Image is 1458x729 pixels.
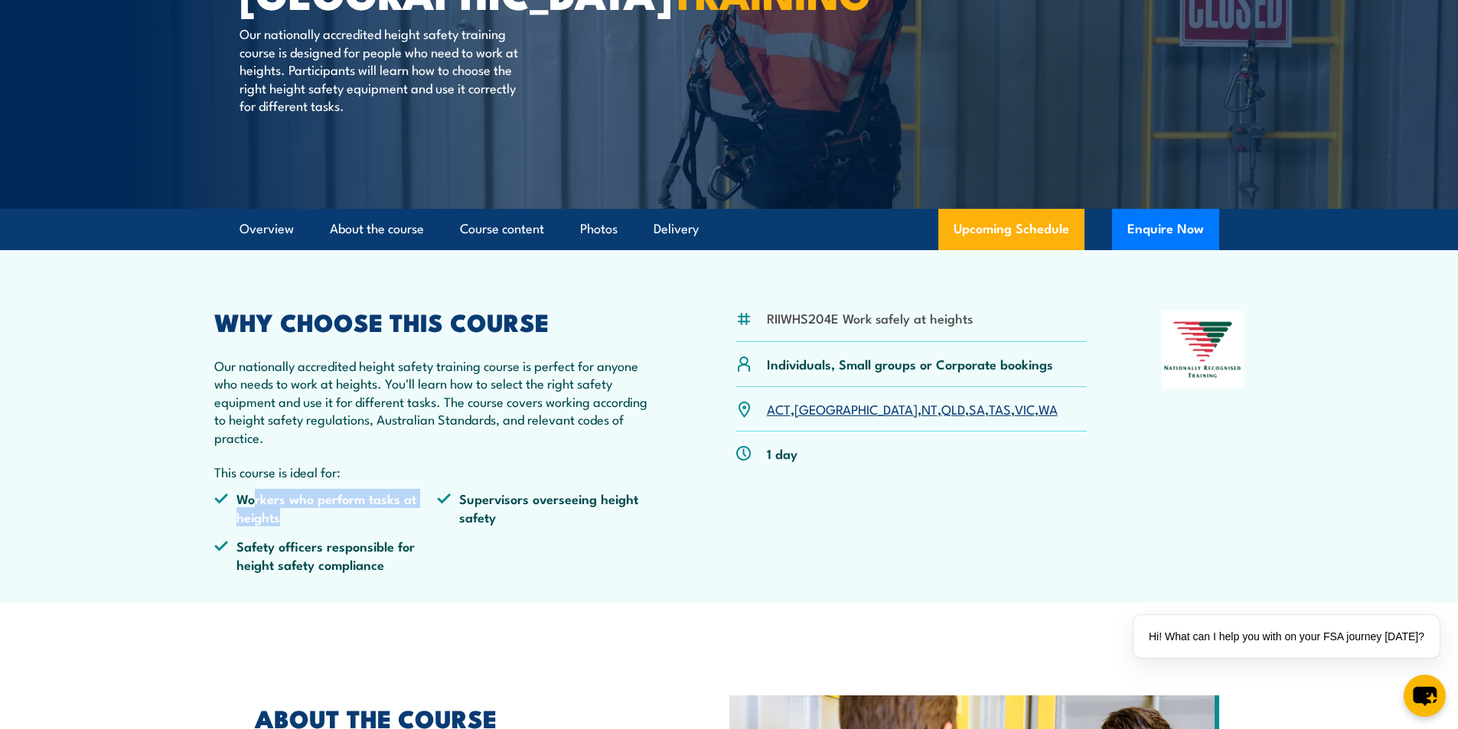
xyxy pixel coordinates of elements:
[240,209,294,249] a: Overview
[580,209,618,249] a: Photos
[1039,399,1058,418] a: WA
[460,209,544,249] a: Course content
[767,309,973,327] li: RIIWHS204E Work safely at heights
[767,355,1053,373] p: Individuals, Small groups or Corporate bookings
[214,537,438,573] li: Safety officers responsible for height safety compliance
[1404,675,1446,717] button: chat-button
[921,399,938,418] a: NT
[1015,399,1035,418] a: VIC
[214,463,661,480] p: This course is ideal for:
[214,490,438,526] li: Workers who perform tasks at heights
[989,399,1011,418] a: TAS
[437,490,661,526] li: Supervisors overseeing height safety
[240,24,519,114] p: Our nationally accredited height safety training course is designed for people who need to work a...
[214,311,661,332] h2: WHY CHOOSE THIS COURSE
[969,399,985,418] a: SA
[941,399,965,418] a: QLD
[1162,311,1244,389] img: Nationally Recognised Training logo.
[767,399,791,418] a: ACT
[767,444,797,462] p: 1 day
[214,356,661,446] p: Our nationally accredited height safety training course is perfect for anyone who needs to work a...
[654,209,699,249] a: Delivery
[794,399,918,418] a: [GEOGRAPHIC_DATA]
[1133,615,1440,658] div: Hi! What can I help you with on your FSA journey [DATE]?
[938,209,1085,250] a: Upcoming Schedule
[767,400,1058,418] p: , , , , , , ,
[330,209,424,249] a: About the course
[1112,209,1219,250] button: Enquire Now
[255,707,659,728] h2: ABOUT THE COURSE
